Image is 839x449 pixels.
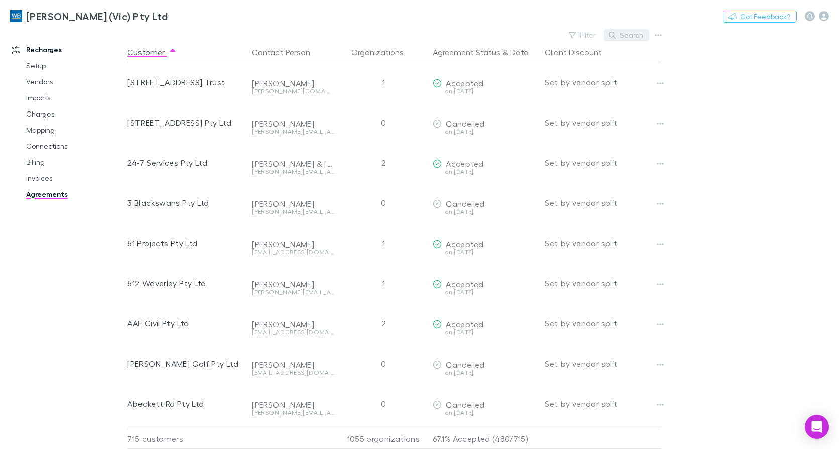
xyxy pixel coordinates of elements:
[252,169,334,175] div: [PERSON_NAME][EMAIL_ADDRESS][DOMAIN_NAME]
[252,329,334,335] div: [EMAIL_ADDRESS][DOMAIN_NAME]
[545,263,661,303] div: Set by vendor split
[446,119,484,128] span: Cancelled
[446,159,483,168] span: Accepted
[127,384,244,424] div: Abeckett Rd Pty Ltd
[433,88,537,94] div: on [DATE]
[252,249,334,255] div: [EMAIL_ADDRESS][DOMAIN_NAME]
[127,429,248,449] div: 715 customers
[16,170,133,186] a: Invoices
[433,249,537,255] div: on [DATE]
[2,42,133,58] a: Recharges
[10,10,22,22] img: William Buck (Vic) Pty Ltd's Logo
[446,78,483,88] span: Accepted
[252,400,334,410] div: [PERSON_NAME]
[604,29,649,41] button: Search
[433,289,537,295] div: on [DATE]
[252,360,334,370] div: [PERSON_NAME]
[446,360,484,369] span: Cancelled
[127,62,244,102] div: [STREET_ADDRESS] Trust
[252,410,334,416] div: [PERSON_NAME][EMAIL_ADDRESS][DOMAIN_NAME]
[127,344,244,384] div: [PERSON_NAME] Golf Pty Ltd
[338,143,429,183] div: 2
[510,42,528,62] button: Date
[127,303,244,344] div: AAE Civil Pty Ltd
[433,410,537,416] div: on [DATE]
[127,263,244,303] div: 512 Waverley Pty Ltd
[545,223,661,263] div: Set by vendor split
[338,223,429,263] div: 1
[446,279,483,289] span: Accepted
[16,74,133,90] a: Vendors
[252,370,334,376] div: [EMAIL_ADDRESS][DOMAIN_NAME]
[127,102,244,143] div: [STREET_ADDRESS] Pty Ltd
[16,90,133,106] a: Imports
[446,199,484,208] span: Cancelled
[16,186,133,202] a: Agreements
[16,154,133,170] a: Billing
[252,279,334,289] div: [PERSON_NAME]
[127,223,244,263] div: 51 Projects Pty Ltd
[252,239,334,249] div: [PERSON_NAME]
[127,143,244,183] div: 24-7 Services Pty Ltd
[433,329,537,335] div: on [DATE]
[446,239,483,249] span: Accepted
[16,138,133,154] a: Connections
[252,289,334,295] div: [PERSON_NAME][EMAIL_ADDRESS][DOMAIN_NAME]
[446,319,483,329] span: Accepted
[338,102,429,143] div: 0
[545,303,661,344] div: Set by vendor split
[338,183,429,223] div: 0
[338,263,429,303] div: 1
[545,183,661,223] div: Set by vendor split
[564,29,602,41] button: Filter
[16,58,133,74] a: Setup
[4,4,174,28] a: [PERSON_NAME] (Vic) Pty Ltd
[252,199,334,209] div: [PERSON_NAME]
[805,415,829,439] div: Open Intercom Messenger
[545,143,661,183] div: Set by vendor split
[433,129,537,135] div: on [DATE]
[16,122,133,138] a: Mapping
[16,106,133,122] a: Charges
[252,78,334,88] div: [PERSON_NAME]
[545,384,661,424] div: Set by vendor split
[338,344,429,384] div: 0
[433,42,500,62] button: Agreement Status
[338,62,429,102] div: 1
[252,119,334,129] div: [PERSON_NAME]
[545,62,661,102] div: Set by vendor split
[433,370,537,376] div: on [DATE]
[252,209,334,215] div: [PERSON_NAME][EMAIL_ADDRESS][DOMAIN_NAME]
[545,102,661,143] div: Set by vendor split
[127,183,244,223] div: 3 Blackswans Pty Ltd
[252,319,334,329] div: [PERSON_NAME]
[351,42,416,62] button: Organizations
[433,429,537,448] p: 67.1% Accepted (480/715)
[433,42,537,62] div: &
[252,88,334,94] div: [PERSON_NAME][DOMAIN_NAME][EMAIL_ADDRESS][PERSON_NAME][DOMAIN_NAME]
[252,129,334,135] div: [PERSON_NAME][EMAIL_ADDRESS][DOMAIN_NAME]
[433,209,537,215] div: on [DATE]
[338,303,429,344] div: 2
[723,11,797,23] button: Got Feedback?
[127,42,177,62] button: Customer
[252,159,334,169] div: [PERSON_NAME] & [PERSON_NAME]
[545,344,661,384] div: Set by vendor split
[446,400,484,409] span: Cancelled
[433,169,537,175] div: on [DATE]
[26,10,168,22] h3: [PERSON_NAME] (Vic) Pty Ltd
[545,42,614,62] button: Client Discount
[338,384,429,424] div: 0
[252,42,322,62] button: Contact Person
[338,429,429,449] div: 1055 organizations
